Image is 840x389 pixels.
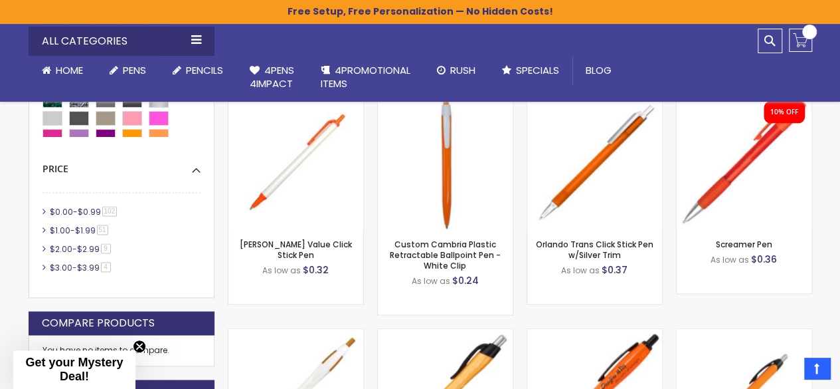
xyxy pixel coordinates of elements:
[228,94,363,105] a: Orlando Bright Value Click Stick Pen-Orange
[50,206,73,217] span: $0.00
[751,253,777,266] span: $0.36
[572,56,625,85] a: Blog
[527,94,662,229] img: Orlando Trans Click Stick Pen w/Silver Trim-Orange
[78,206,101,217] span: $0.99
[77,262,100,273] span: $3.99
[50,262,72,273] span: $3.00
[46,262,116,273] a: $3.00-$3.994
[13,350,135,389] div: Get your Mystery Deal!Close teaser
[101,262,111,272] span: 4
[527,94,662,105] a: Orlando Trans Click Stick Pen w/Silver Trim-Orange
[102,206,118,216] span: 102
[236,56,307,99] a: 4Pens4impact
[561,265,600,276] span: As low as
[412,275,450,287] span: As low as
[186,63,223,77] span: Pencils
[804,358,830,379] a: Top
[378,328,513,340] a: Loud-Orange
[711,254,749,265] span: As low as
[77,243,100,255] span: $2.99
[303,263,329,277] span: $0.32
[46,243,116,255] a: $2.00-$2.999
[29,335,214,366] div: You have no items to compare.
[677,328,811,340] a: Tropical Click Pen-Orange
[677,94,811,229] img: Screamer-Orange
[450,63,475,77] span: Rush
[516,63,559,77] span: Specials
[677,94,811,105] a: Screamer-Orange
[97,225,108,235] span: 51
[75,225,96,236] span: $1.99
[159,56,236,85] a: Pencils
[424,56,489,85] a: Rush
[527,328,662,340] a: Neon-Bright Promo Pens-Orange
[46,206,122,217] a: $0.00-$0.99102
[123,63,146,77] span: Pens
[25,356,123,383] span: Get your Mystery Deal!
[378,94,513,105] a: Custom Cambria Plastic Retractable Ballpoint Pen - White Clip-Orange
[307,56,424,99] a: 4PROMOTIONALITEMS
[228,328,363,340] a: Custom Dart Plastic Pens-Orange
[29,56,96,85] a: Home
[50,225,70,236] span: $1.00
[602,263,628,277] span: $0.37
[250,63,294,90] span: 4Pens 4impact
[770,108,798,117] div: 10% OFF
[50,243,72,255] span: $2.00
[489,56,572,85] a: Specials
[536,239,653,261] a: Orlando Trans Click Stick Pen w/Silver Trim
[96,56,159,85] a: Pens
[452,274,479,287] span: $0.24
[101,243,111,253] span: 9
[716,239,772,250] a: Screamer Pen
[42,316,155,330] strong: Compare Products
[42,153,201,176] div: Price
[321,63,410,90] span: 4PROMOTIONAL ITEMS
[390,239,501,271] a: Custom Cambria Plastic Retractable Ballpoint Pen - White Clip
[378,94,513,229] img: Custom Cambria Plastic Retractable Ballpoint Pen - White Clip-Orange
[262,265,301,276] span: As low as
[46,225,113,236] a: $1.00-$1.9951
[228,94,363,229] img: Orlando Bright Value Click Stick Pen-Orange
[133,340,146,353] button: Close teaser
[56,63,83,77] span: Home
[586,63,612,77] span: Blog
[29,27,214,56] div: All Categories
[240,239,352,261] a: [PERSON_NAME] Value Click Stick Pen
